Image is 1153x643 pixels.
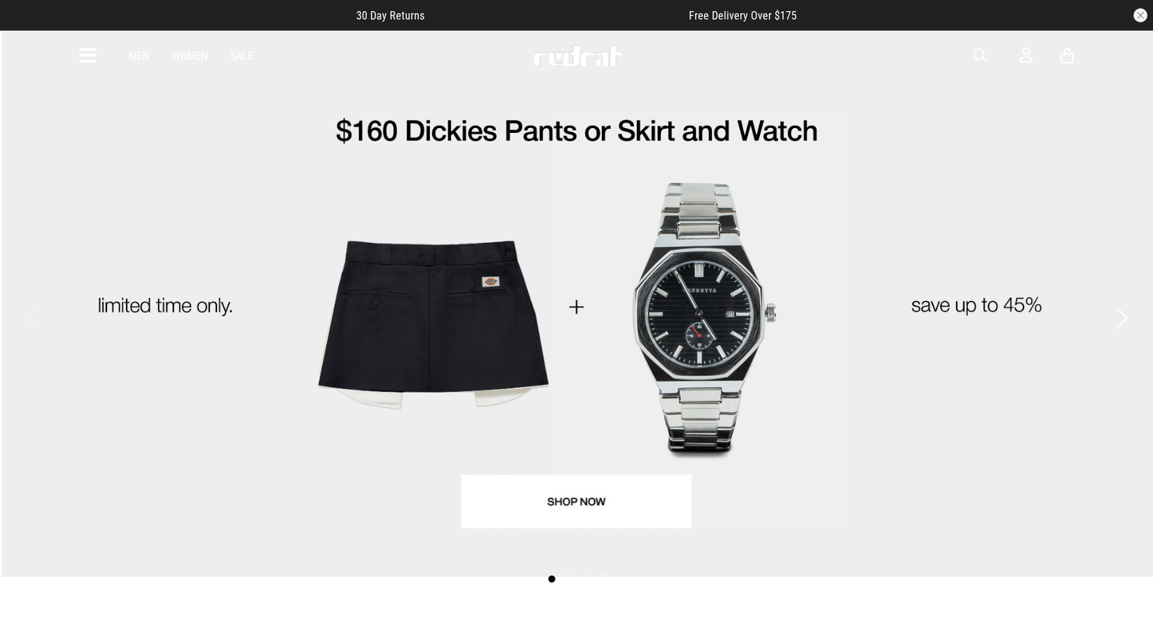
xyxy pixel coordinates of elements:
span: 30 Day Returns [356,9,424,22]
a: Women [172,49,208,63]
a: Men [129,49,150,63]
a: Sale [230,49,253,63]
img: Redrat logo [532,45,624,66]
span: Free Delivery Over $175 [689,9,797,22]
button: Previous slide [22,303,41,333]
iframe: Customer reviews powered by Trustpilot [452,8,661,22]
button: Next slide [1112,303,1131,333]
